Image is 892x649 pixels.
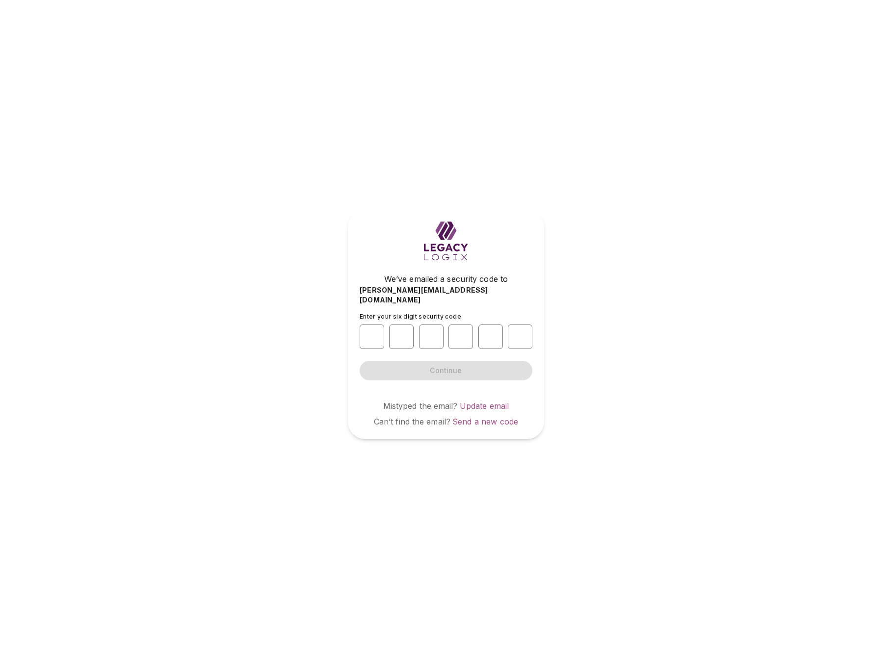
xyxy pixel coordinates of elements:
[383,401,458,411] span: Mistyped the email?
[360,313,461,320] span: Enter your six digit security code
[360,285,532,305] span: [PERSON_NAME][EMAIL_ADDRESS][DOMAIN_NAME]
[374,417,450,426] span: Can’t find the email?
[460,401,509,411] a: Update email
[452,417,518,426] a: Send a new code
[384,273,508,285] span: We’ve emailed a security code to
